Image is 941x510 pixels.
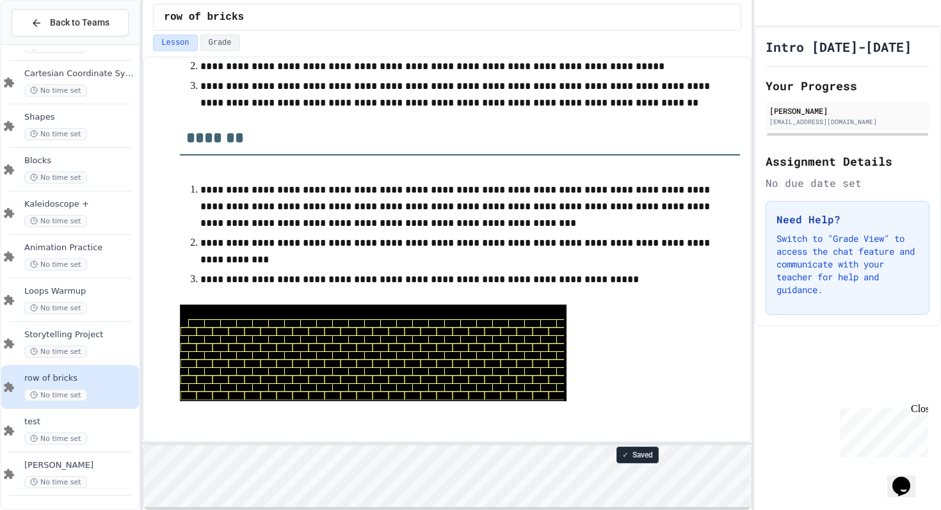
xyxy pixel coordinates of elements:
[766,175,929,191] div: No due date set
[622,450,629,460] span: ✓
[24,155,136,166] span: Blocks
[24,243,136,253] span: Animation Practice
[769,105,926,116] div: [PERSON_NAME]
[24,330,136,340] span: Storytelling Project
[5,5,88,81] div: Chat with us now!Close
[24,199,136,210] span: Kaleidoscope +
[24,68,136,79] span: Cartesian Coordinate System
[24,460,136,471] span: [PERSON_NAME]
[776,212,919,227] h3: Need Help?
[12,9,129,36] button: Back to Teams
[887,459,928,497] iframe: chat widget
[769,117,926,127] div: [EMAIL_ADDRESS][DOMAIN_NAME]
[766,38,912,56] h1: Intro [DATE]-[DATE]
[24,346,87,358] span: No time set
[143,445,750,507] iframe: Snap! Programming Environment
[50,16,109,29] span: Back to Teams
[766,77,929,95] h2: Your Progress
[153,35,197,51] button: Lesson
[766,152,929,170] h2: Assignment Details
[24,84,87,97] span: No time set
[24,171,87,184] span: No time set
[835,403,928,458] iframe: chat widget
[24,215,87,227] span: No time set
[24,476,87,488] span: No time set
[24,128,87,140] span: No time set
[164,10,244,25] span: row of bricks
[776,232,919,296] p: Switch to "Grade View" to access the chat feature and communicate with your teacher for help and ...
[24,286,136,297] span: Loops Warmup
[200,35,240,51] button: Grade
[24,259,87,271] span: No time set
[24,417,136,427] span: test
[24,373,136,384] span: row of bricks
[632,450,653,460] span: Saved
[24,302,87,314] span: No time set
[24,389,87,401] span: No time set
[24,433,87,445] span: No time set
[24,112,136,123] span: Shapes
